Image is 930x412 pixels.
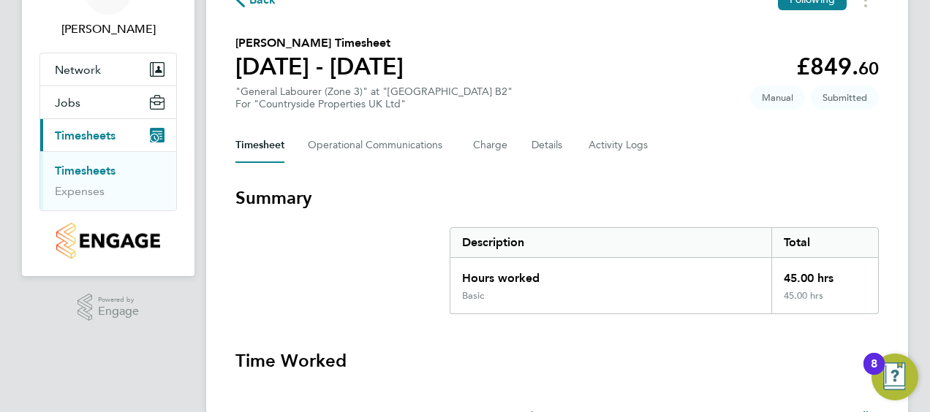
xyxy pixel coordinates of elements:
div: Basic [462,290,484,302]
button: Activity Logs [589,128,650,163]
a: Expenses [55,184,105,198]
span: Network [55,63,101,77]
button: Open Resource Center, 8 new notifications [872,354,918,400]
h3: Summary [235,186,879,210]
button: Jobs [40,86,176,118]
button: Network [40,53,176,85]
div: Timesheets [40,151,176,210]
button: Timesheets [40,119,176,151]
h1: [DATE] - [DATE] [235,52,404,81]
div: Total [771,228,878,257]
img: countryside-properties-logo-retina.png [56,223,159,259]
button: Charge [473,128,508,163]
button: Operational Communications [308,128,450,163]
span: This timesheet is Submitted. [811,85,879,110]
button: Timesheet [235,128,284,163]
h3: Time Worked [235,349,879,373]
span: 60 [858,58,879,79]
span: Powered by [98,294,139,306]
div: Hours worked [450,258,771,290]
span: This timesheet was manually created. [750,85,805,110]
div: 45.00 hrs [771,290,878,313]
div: For "Countryside Properties UK Ltd" [235,98,513,110]
span: Engage [98,305,139,318]
button: Details [532,128,565,163]
h2: [PERSON_NAME] Timesheet [235,34,404,52]
div: Summary [450,227,879,314]
span: Timesheets [55,129,116,142]
div: Description [450,228,771,257]
div: 8 [871,364,877,383]
a: Go to home page [39,223,177,259]
span: Jobs [55,96,80,110]
a: Timesheets [55,164,116,178]
div: 45.00 hrs [771,258,878,290]
div: "General Labourer (Zone 3)" at "[GEOGRAPHIC_DATA] B2" [235,85,513,110]
app-decimal: £849. [796,53,879,80]
span: Wayne Harris [39,20,177,38]
a: Powered byEngage [77,294,140,321]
